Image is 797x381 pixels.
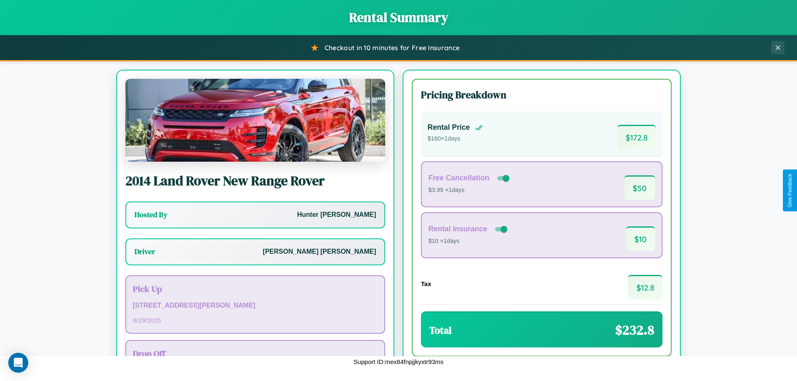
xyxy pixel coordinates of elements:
h3: Pick Up [133,283,378,295]
span: Checkout in 10 minutes for Free Insurance [325,44,460,52]
h4: Rental Price [428,123,470,132]
span: $ 12.8 [628,275,663,299]
p: 8 / 29 / 2025 [133,315,378,326]
p: Support ID: mex84fnpjjkyxtr93ms [354,356,444,367]
h4: Free Cancellation [428,174,489,182]
p: $10 × 1 days [428,236,509,247]
span: $ 232.8 [615,321,654,339]
h3: Pricing Breakdown [421,88,663,102]
h1: Rental Summary [8,8,789,27]
h3: Drop Off [133,347,378,359]
p: $3.99 × 1 days [428,185,511,196]
span: $ 172.8 [617,125,656,149]
img: Land Rover New Range Rover [125,79,385,162]
p: [STREET_ADDRESS][PERSON_NAME] [133,300,378,312]
h3: Hosted By [134,210,167,220]
span: $ 50 [624,175,655,200]
div: Give Feedback [787,174,793,207]
p: [PERSON_NAME] [PERSON_NAME] [263,246,376,258]
span: $ 10 [626,226,655,251]
h3: Driver [134,247,155,257]
h4: Rental Insurance [428,225,487,233]
h4: Tax [421,280,431,287]
p: $ 160 × 1 days [428,133,483,144]
h3: Total [429,323,452,337]
div: Open Intercom Messenger [8,353,28,373]
p: Hunter [PERSON_NAME] [297,209,376,221]
h2: 2014 Land Rover New Range Rover [125,172,385,190]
